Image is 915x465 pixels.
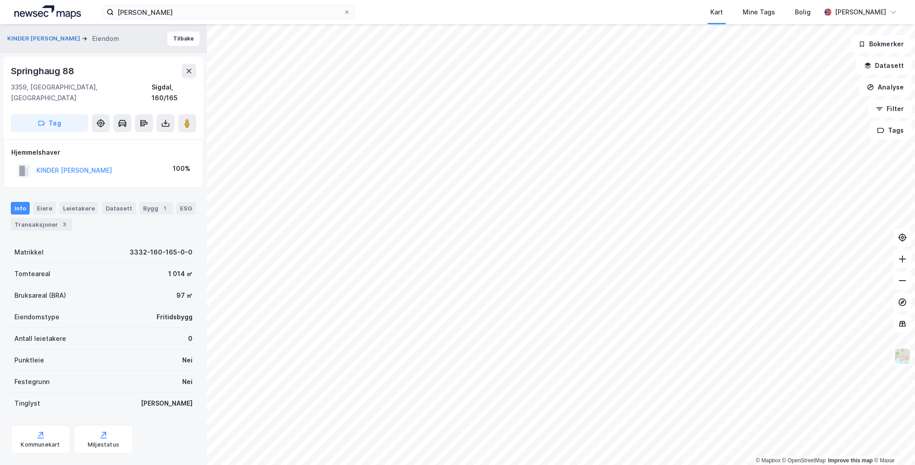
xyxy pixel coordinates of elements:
div: Kart [710,7,723,18]
div: Kontrollprogram for chat [870,422,915,465]
div: Sigdal, 160/165 [152,82,196,103]
div: Matrikkel [14,247,44,258]
a: Mapbox [756,457,780,464]
img: Z [894,348,911,365]
button: Bokmerker [851,35,911,53]
div: Transaksjoner [11,218,72,231]
button: Tag [11,114,88,132]
div: Bygg [139,202,173,215]
button: Datasett [857,57,911,75]
div: Tinglyst [14,398,40,409]
div: Datasett [102,202,136,215]
a: Improve this map [828,457,873,464]
div: Fritidsbygg [157,312,193,322]
a: OpenStreetMap [782,457,826,464]
div: 97 ㎡ [176,290,193,301]
img: logo.a4113a55bc3d86da70a041830d287a7e.svg [14,5,81,19]
button: Analyse [859,78,911,96]
button: KINDER [PERSON_NAME] [7,34,82,43]
div: Bruksareal (BRA) [14,290,66,301]
div: Eiendom [92,33,119,44]
div: Mine Tags [743,7,775,18]
button: Tilbake [167,31,200,46]
div: 3359, [GEOGRAPHIC_DATA], [GEOGRAPHIC_DATA] [11,82,152,103]
div: Nei [182,376,193,387]
div: 100% [173,163,190,174]
div: Kommunekart [21,441,60,448]
input: Søk på adresse, matrikkel, gårdeiere, leietakere eller personer [114,5,343,19]
iframe: Chat Widget [870,422,915,465]
div: Leietakere [59,202,99,215]
div: Punktleie [14,355,44,366]
div: Nei [182,355,193,366]
div: [PERSON_NAME] [141,398,193,409]
div: 0 [188,333,193,344]
div: 1 014 ㎡ [168,268,193,279]
div: Festegrunn [14,376,49,387]
div: Tomteareal [14,268,50,279]
div: ESG [176,202,196,215]
button: Tags [870,121,911,139]
div: Antall leietakere [14,333,66,344]
div: 1 [160,204,169,213]
div: 3332-160-165-0-0 [130,247,193,258]
div: Eiendomstype [14,312,59,322]
div: 3 [60,220,69,229]
button: Filter [868,100,911,118]
div: Springhaug 88 [11,64,76,78]
div: Bolig [795,7,811,18]
div: Miljøstatus [88,441,119,448]
div: Hjemmelshaver [11,147,196,158]
div: [PERSON_NAME] [835,7,886,18]
div: Eiere [33,202,56,215]
div: Info [11,202,30,215]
